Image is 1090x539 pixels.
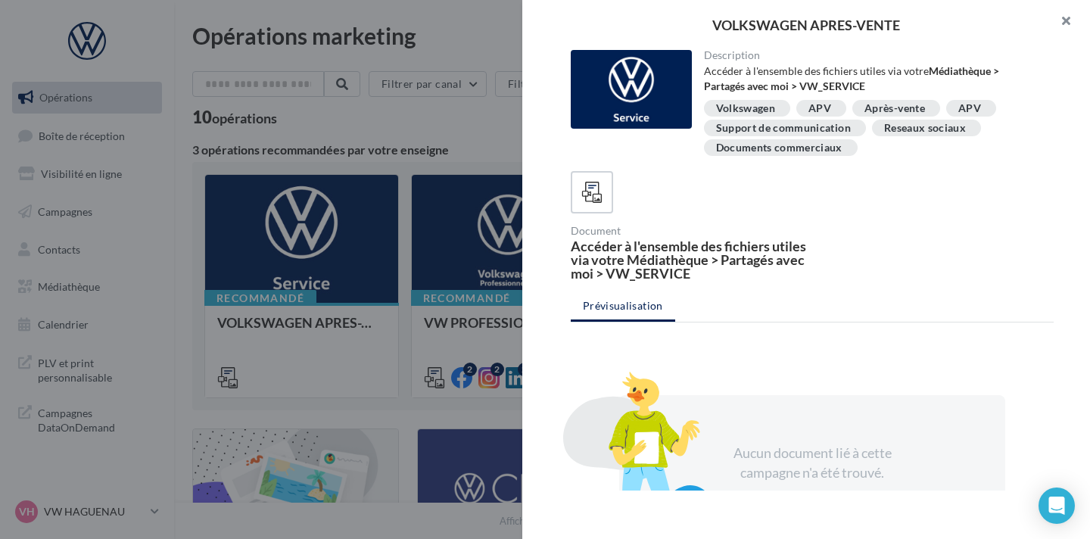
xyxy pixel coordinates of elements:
div: Accéder à l'ensemble des fichiers utiles via votre Médiathèque > Partagés avec moi > VW_SERVICE [571,239,806,280]
div: Volkswagen [716,103,776,114]
div: VOLKSWAGEN APRES-VENTE [547,18,1066,32]
div: Description [704,50,1042,61]
div: Aucun document lié à cette campagne n'a été trouvé. [716,444,908,482]
div: Reseaux sociaux [884,123,966,134]
div: Après-vente [864,103,925,114]
div: APV [958,103,981,114]
div: APV [808,103,831,114]
div: Support de communication [716,123,851,134]
div: Accéder à l'ensemble des fichiers utiles via votre [704,64,1042,94]
div: Documents commerciaux [716,142,842,154]
div: Open Intercom Messenger [1039,488,1075,524]
div: Document [571,226,806,236]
